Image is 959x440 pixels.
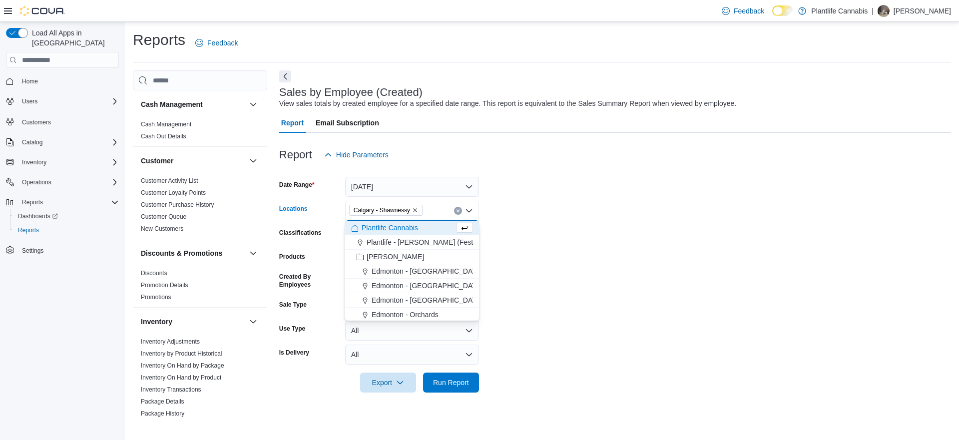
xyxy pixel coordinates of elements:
span: Customer Loyalty Points [141,189,206,197]
label: Use Type [279,325,305,333]
h3: Cash Management [141,99,203,109]
span: Settings [22,247,43,255]
span: Home [22,77,38,85]
button: Operations [2,175,123,189]
button: Settings [2,243,123,258]
span: Package History [141,410,184,418]
button: All [345,321,479,341]
span: Catalog [18,136,119,148]
button: Inventory [2,155,123,169]
p: [PERSON_NAME] [894,5,951,17]
span: Operations [18,176,119,188]
span: Inventory On Hand by Package [141,362,224,370]
label: Created By Employees [279,273,341,289]
a: Dashboards [10,209,123,223]
span: Cash Out Details [141,132,186,140]
a: Inventory Transactions [141,386,201,393]
button: Remove Calgary - Shawnessy from selection in this group [412,207,418,213]
span: Inventory [22,158,46,166]
span: Discounts [141,269,167,277]
button: Reports [18,196,47,208]
input: Dark Mode [772,5,793,16]
div: Cash Management [133,118,267,146]
button: Export [360,373,416,393]
button: Hide Parameters [320,145,393,165]
span: Reports [22,198,43,206]
button: Run Report [423,373,479,393]
img: Cova [20,6,65,16]
a: Customers [18,116,55,128]
div: Alisa Belleville [878,5,890,17]
a: Settings [18,245,47,257]
a: New Customers [141,225,183,232]
a: Package History [141,410,184,417]
span: Reports [18,226,39,234]
a: Customer Activity List [141,177,198,184]
label: Products [279,253,305,261]
a: Inventory On Hand by Product [141,374,221,381]
a: Feedback [718,1,768,21]
button: Clear input [454,207,462,215]
span: Reports [14,224,119,236]
span: Inventory by Product Historical [141,350,222,358]
a: Customer Loyalty Points [141,189,206,196]
a: Customer Purchase History [141,201,214,208]
span: Report [281,113,304,133]
button: Discounts & Promotions [141,248,245,258]
button: Cash Management [247,98,259,110]
span: Dashboards [14,210,119,222]
h3: Customer [141,156,173,166]
button: Reports [10,223,123,237]
a: Inventory by Product Historical [141,350,222,357]
a: Promotion Details [141,282,188,289]
label: Is Delivery [279,349,309,357]
button: Users [2,94,123,108]
span: Feedback [734,6,764,16]
span: Customer Queue [141,213,186,221]
h3: Inventory [141,317,172,327]
span: Operations [22,178,51,186]
span: Catalog [22,138,42,146]
p: | [872,5,874,17]
span: Inventory Transactions [141,386,201,394]
button: Reports [2,195,123,209]
span: Export [366,373,410,393]
button: Edmonton - [GEOGRAPHIC_DATA] [345,279,479,293]
button: Plantlife Cannabis [345,221,479,235]
span: Edmonton - [GEOGRAPHIC_DATA] [372,295,482,305]
span: Edmonton - Orchards [372,310,439,320]
button: Customers [2,114,123,129]
button: Operations [18,176,55,188]
span: Customer Activity List [141,177,198,185]
button: Plantlife - [PERSON_NAME] (Festival) [345,235,479,250]
span: Cash Management [141,120,191,128]
a: Home [18,75,42,87]
span: Customer Purchase History [141,201,214,209]
button: Users [18,95,41,107]
a: Reports [14,224,43,236]
button: Customer [247,155,259,167]
label: Classifications [279,229,322,237]
label: Locations [279,205,308,213]
button: Customer [141,156,245,166]
span: Edmonton - [GEOGRAPHIC_DATA] [372,281,482,291]
a: Promotions [141,294,171,301]
h1: Reports [133,30,185,50]
span: Email Subscription [316,113,379,133]
span: Hide Parameters [336,150,389,160]
span: Dashboards [18,212,58,220]
a: Package Details [141,398,184,405]
span: Run Report [433,378,469,388]
a: Discounts [141,270,167,277]
span: Plantlife Cannabis [362,223,418,233]
div: Discounts & Promotions [133,267,267,307]
button: [DATE] [345,177,479,197]
label: Date Range [279,181,315,189]
a: Cash Out Details [141,133,186,140]
span: Home [18,75,119,87]
span: Reports [18,196,119,208]
span: Customers [22,118,51,126]
span: Edmonton - [GEOGRAPHIC_DATA] [372,266,482,276]
button: [PERSON_NAME] [345,250,479,264]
